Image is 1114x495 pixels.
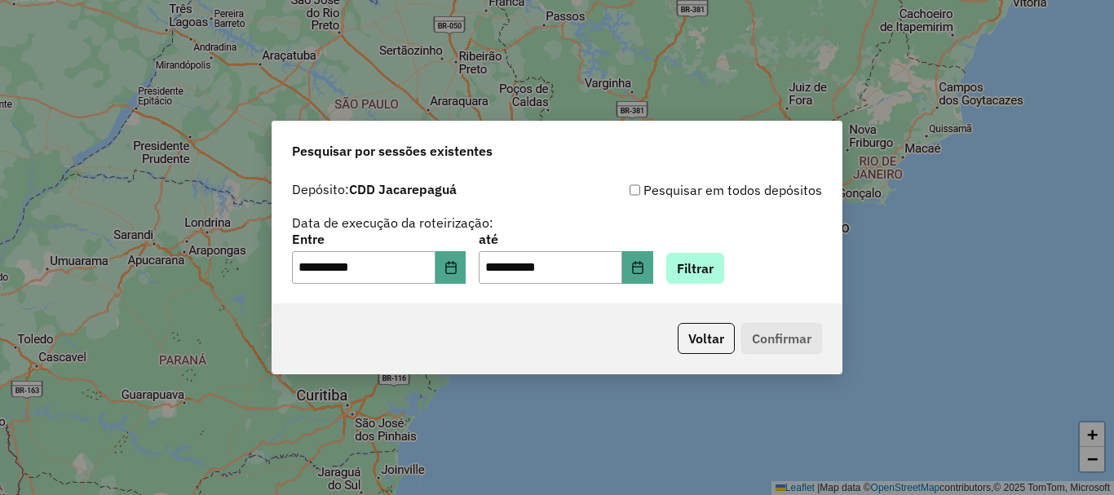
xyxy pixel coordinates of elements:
button: Choose Date [622,251,653,284]
button: Filtrar [666,253,724,284]
label: Entre [292,229,466,249]
strong: CDD Jacarepaguá [349,181,457,197]
label: Depósito: [292,179,457,199]
button: Choose Date [435,251,466,284]
span: Pesquisar por sessões existentes [292,141,493,161]
button: Voltar [678,323,735,354]
label: Data de execução da roteirização: [292,213,493,232]
div: Pesquisar em todos depósitos [557,180,822,200]
label: até [479,229,652,249]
